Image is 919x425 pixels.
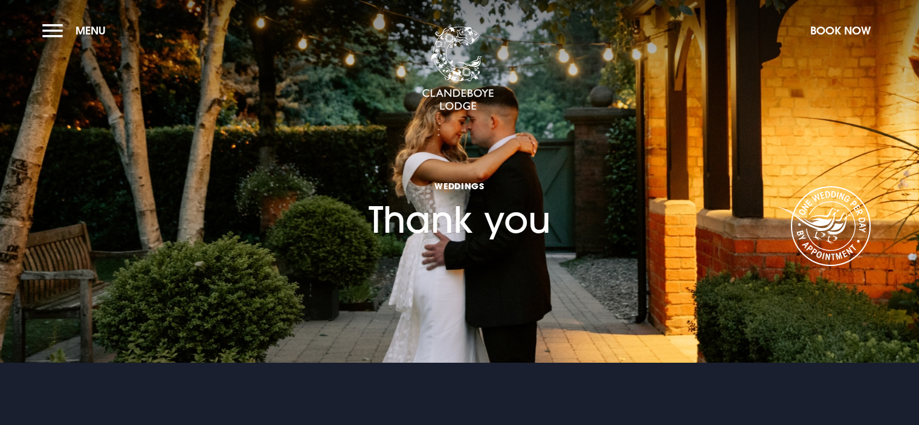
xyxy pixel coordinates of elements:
[369,128,550,242] h1: Thank you
[422,27,494,111] img: Clandeboye Lodge
[369,180,550,192] span: Weddings
[804,18,877,44] button: Book Now
[76,24,106,37] span: Menu
[42,18,112,44] button: Menu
